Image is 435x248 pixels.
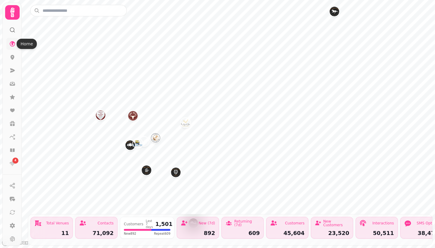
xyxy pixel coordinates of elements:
div: 50,511 [359,230,394,236]
div: Map marker [133,139,143,150]
div: Map marker [125,140,135,152]
button: The Knife and Cleaver [181,118,190,128]
button: The Three Trees [125,140,135,150]
button: The Wheatsheaf [139,137,149,146]
div: Map marker [181,118,190,129]
div: Home [17,39,37,49]
button: The Anchor [151,133,160,143]
div: Last 7 days [146,220,153,229]
button: Tuktuk Thai [133,139,143,148]
div: Map marker [151,133,160,145]
button: Big Jays Smokehouse [128,111,138,121]
div: Contacts [98,221,114,225]
div: 45,604 [270,230,304,236]
div: Map marker [139,137,149,148]
div: Interactions [372,221,394,225]
div: 609 [225,230,260,236]
span: 4 [14,158,16,163]
button: The Old Red Lion [171,168,181,177]
div: 11 [34,230,69,236]
div: 23,520 [315,230,349,236]
span: Repeat 609 [154,231,170,236]
div: Total Venues [46,221,69,225]
span: New 892 [124,231,136,236]
div: Customers [285,221,304,225]
button: The Great British Inn Head Office [96,110,105,120]
div: Returning (7d) [234,220,260,227]
div: Map marker [171,168,181,179]
div: New (7d) [198,221,215,225]
div: 892 [181,230,215,236]
a: Mapbox logo [2,239,28,246]
div: Map marker [142,165,151,177]
div: New Customers [323,220,349,227]
div: Map marker [96,110,105,122]
div: 71,092 [79,230,114,236]
button: The Ship Inn [142,165,151,175]
a: 4 [6,158,18,170]
div: 1,501 [155,221,172,227]
div: Customers [124,222,143,226]
div: Map marker [128,111,138,122]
